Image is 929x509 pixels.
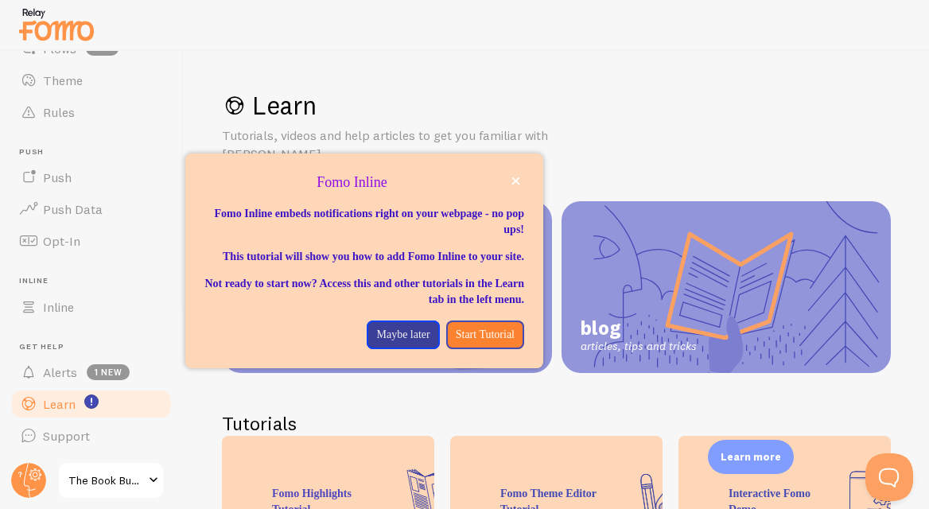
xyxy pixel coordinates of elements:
[222,411,891,436] h2: Tutorials
[19,147,173,157] span: Push
[43,428,90,444] span: Support
[708,440,794,474] div: Learn more
[87,364,130,380] span: 1 new
[456,327,515,343] p: Start Tutorial
[10,96,173,128] a: Rules
[43,299,74,315] span: Inline
[10,64,173,96] a: Theme
[10,291,173,323] a: Inline
[204,249,524,265] p: This tutorial will show you how to add Fomo Inline to your site.
[222,89,891,122] h1: Learn
[10,356,173,388] a: Alerts 1 new
[581,316,697,340] span: blog
[10,388,173,420] a: Learn
[865,453,913,501] iframe: Help Scout Beacon - Open
[581,340,697,354] span: articles, tips and tricks
[376,327,430,343] p: Maybe later
[43,169,72,185] span: Push
[507,173,524,189] button: close,
[43,104,75,120] span: Rules
[57,461,165,499] a: The Book Bucket
[43,201,103,217] span: Push Data
[17,4,96,45] img: fomo-relay-logo-orange.svg
[721,449,781,464] p: Learn more
[10,420,173,452] a: Support
[446,321,524,349] button: Start Tutorial
[43,233,80,249] span: Opt-In
[19,342,173,352] span: Get Help
[185,153,543,368] div: Fomo Inline
[10,193,173,225] a: Push Data
[10,225,173,257] a: Opt-In
[43,396,76,412] span: Learn
[204,173,524,193] p: Fomo Inline
[204,276,524,308] p: Not ready to start now? Access this and other tutorials in the Learn tab in the left menu.
[10,161,173,193] a: Push
[43,364,77,380] span: Alerts
[43,72,83,88] span: Theme
[19,276,173,286] span: Inline
[84,394,99,409] svg: <p>Watch New Feature Tutorials!</p>
[222,126,604,163] p: Tutorials, videos and help articles to get you familiar with [PERSON_NAME]
[367,321,439,349] button: Maybe later
[68,471,144,490] span: The Book Bucket
[562,201,892,373] a: blog articles, tips and tricks
[204,206,524,238] p: Fomo Inline embeds notifications right on your webpage - no pop ups!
